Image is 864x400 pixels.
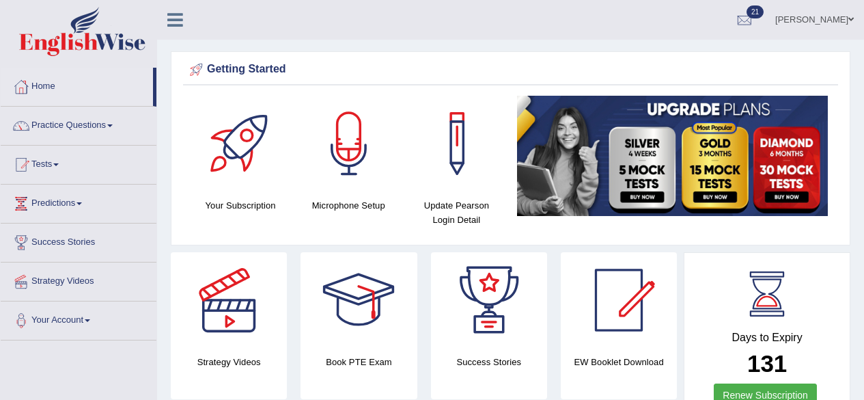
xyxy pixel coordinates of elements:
[1,107,156,141] a: Practice Questions
[1,146,156,180] a: Tests
[561,355,677,369] h4: EW Booklet Download
[747,350,787,377] b: 131
[1,68,153,102] a: Home
[1,224,156,258] a: Success Stories
[1,185,156,219] a: Predictions
[186,59,835,80] div: Getting Started
[193,198,288,213] h4: Your Subscription
[699,332,835,344] h4: Days to Expiry
[1,263,156,297] a: Strategy Videos
[171,355,287,369] h4: Strategy Videos
[517,96,828,216] img: small5.jpg
[1,302,156,336] a: Your Account
[747,5,764,18] span: 21
[431,355,547,369] h4: Success Stories
[301,198,395,213] h4: Microphone Setup
[301,355,417,369] h4: Book PTE Exam
[409,198,503,227] h4: Update Pearson Login Detail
